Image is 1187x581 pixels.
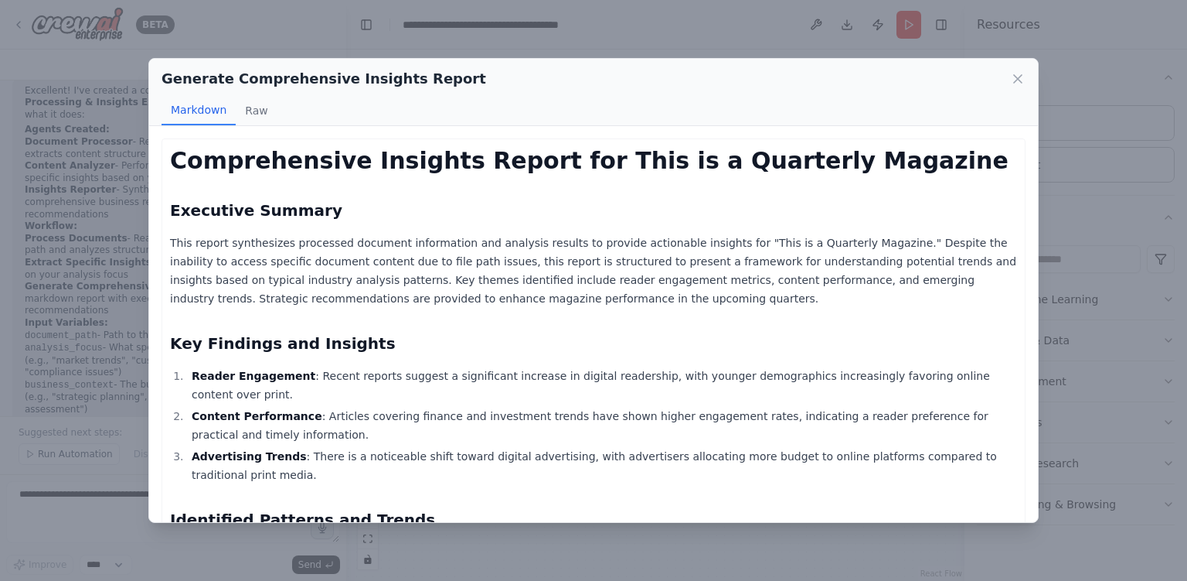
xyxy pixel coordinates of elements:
li: : Recent reports suggest a significant increase in digital readership, with younger demographics ... [187,367,1017,404]
h2: Identified Patterns and Trends [170,509,1017,531]
button: Markdown [162,96,236,125]
strong: Content Performance [192,410,322,422]
button: Raw [236,96,277,125]
h1: Comprehensive Insights Report for This is a Quarterly Magazine [170,147,1017,175]
p: This report synthesizes processed document information and analysis results to provide actionable... [170,234,1017,308]
strong: Reader Engagement [192,370,315,382]
h2: Key Findings and Insights [170,333,1017,354]
h2: Executive Summary [170,200,1017,221]
li: : There is a noticeable shift toward digital advertising, with advertisers allocating more budget... [187,447,1017,484]
strong: Advertising Trends [192,450,307,463]
li: : Articles covering finance and investment trends have shown higher engagement rates, indicating ... [187,407,1017,444]
h2: Generate Comprehensive Insights Report [162,68,486,90]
